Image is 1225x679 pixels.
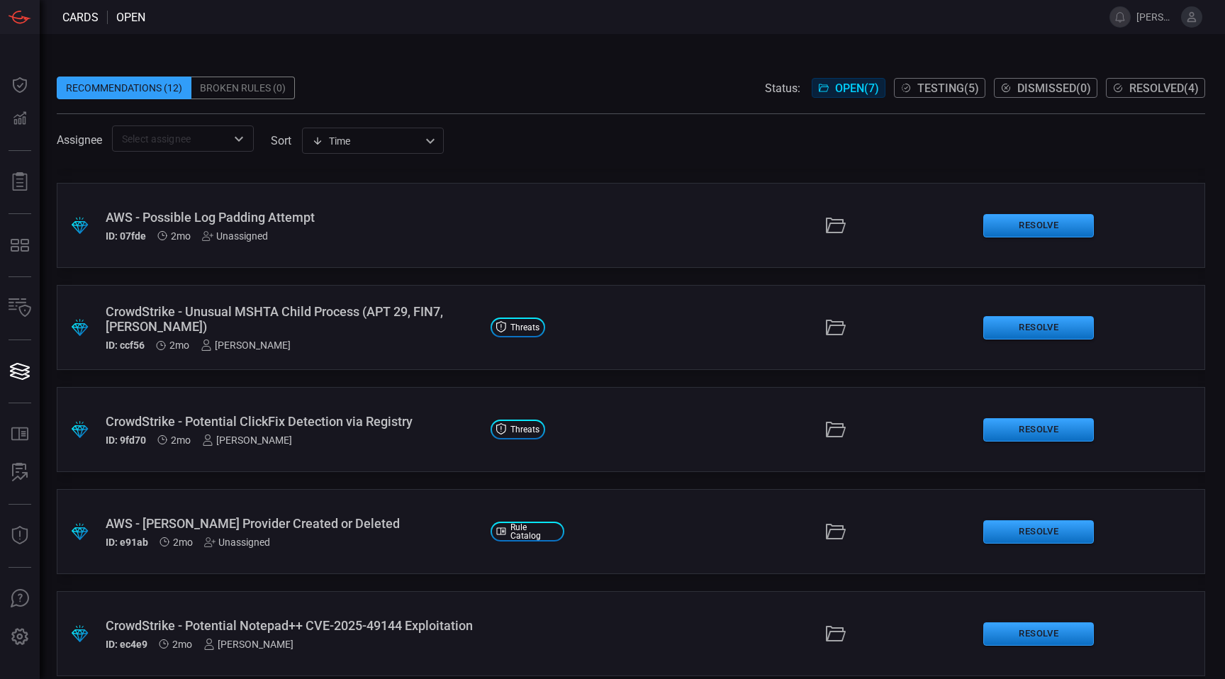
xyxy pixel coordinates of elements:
[765,82,800,95] span: Status:
[3,291,37,325] button: Inventory
[3,165,37,199] button: Reports
[983,214,1094,237] button: Resolve
[202,434,292,446] div: [PERSON_NAME]
[229,129,249,149] button: Open
[173,537,193,548] span: Jul 09, 2025 3:43 AM
[510,523,559,540] span: Rule Catalog
[106,537,148,548] h5: ID: e91ab
[994,78,1097,98] button: Dismissed(0)
[116,130,226,147] input: Select assignee
[3,456,37,490] button: ALERT ANALYSIS
[3,620,37,654] button: Preferences
[57,77,191,99] div: Recommendations (12)
[62,11,99,24] span: Cards
[171,434,191,446] span: Jul 09, 2025 4:06 AM
[1129,82,1199,95] span: Resolved ( 4 )
[201,339,291,351] div: [PERSON_NAME]
[3,354,37,388] button: Cards
[116,11,145,24] span: open
[191,77,295,99] div: Broken Rules (0)
[983,316,1094,339] button: Resolve
[3,68,37,102] button: Dashboard
[894,78,985,98] button: Testing(5)
[1136,11,1175,23] span: [PERSON_NAME].[PERSON_NAME]
[106,618,479,633] div: CrowdStrike - Potential Notepad++ CVE-2025-49144 Exploitation
[204,537,270,548] div: Unassigned
[106,230,146,242] h5: ID: 07fde
[510,425,539,434] span: Threats
[3,102,37,136] button: Detections
[1106,78,1205,98] button: Resolved(4)
[983,418,1094,442] button: Resolve
[983,520,1094,544] button: Resolve
[3,228,37,262] button: MITRE - Detection Posture
[917,82,979,95] span: Testing ( 5 )
[3,417,37,451] button: Rule Catalog
[1017,82,1091,95] span: Dismissed ( 0 )
[202,230,268,242] div: Unassigned
[106,339,145,351] h5: ID: ccf56
[57,133,102,147] span: Assignee
[106,434,146,446] h5: ID: 9fd70
[106,304,479,334] div: CrowdStrike - Unusual MSHTA Child Process (APT 29, FIN7, Muddy Waters)
[510,323,539,332] span: Threats
[835,82,879,95] span: Open ( 7 )
[106,516,479,531] div: AWS - SAML Provider Created or Deleted
[106,639,147,650] h5: ID: ec4e9
[312,134,421,148] div: Time
[169,339,189,351] span: Jul 09, 2025 4:08 AM
[203,639,293,650] div: [PERSON_NAME]
[106,210,479,225] div: AWS - Possible Log Padding Attempt
[271,134,291,147] label: sort
[106,414,479,429] div: CrowdStrike - Potential ClickFix Detection via Registry
[3,582,37,616] button: Ask Us A Question
[171,230,191,242] span: Jul 16, 2025 7:51 AM
[3,519,37,553] button: Threat Intelligence
[812,78,885,98] button: Open(7)
[172,639,192,650] span: Jul 01, 2025 8:00 AM
[983,622,1094,646] button: Resolve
